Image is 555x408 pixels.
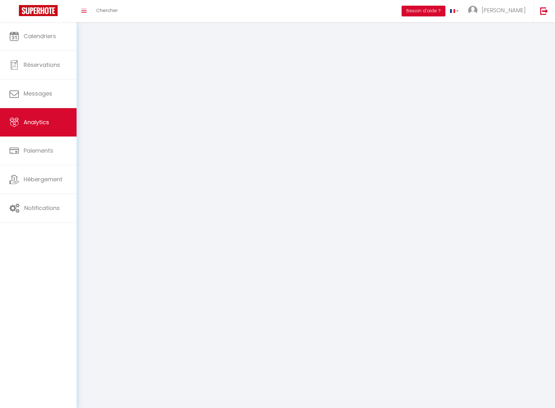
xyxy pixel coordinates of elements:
img: ... [468,6,478,15]
span: Notifications [24,204,60,212]
button: Besoin d'aide ? [402,6,445,16]
span: Hébergement [24,175,62,183]
span: [PERSON_NAME] [482,6,526,14]
span: Réservations [24,61,60,69]
span: Analytics [24,118,49,126]
span: Messages [24,90,52,97]
img: Super Booking [19,5,58,16]
span: Chercher [96,7,118,14]
span: Paiements [24,147,53,154]
img: logout [540,7,548,15]
span: Calendriers [24,32,56,40]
